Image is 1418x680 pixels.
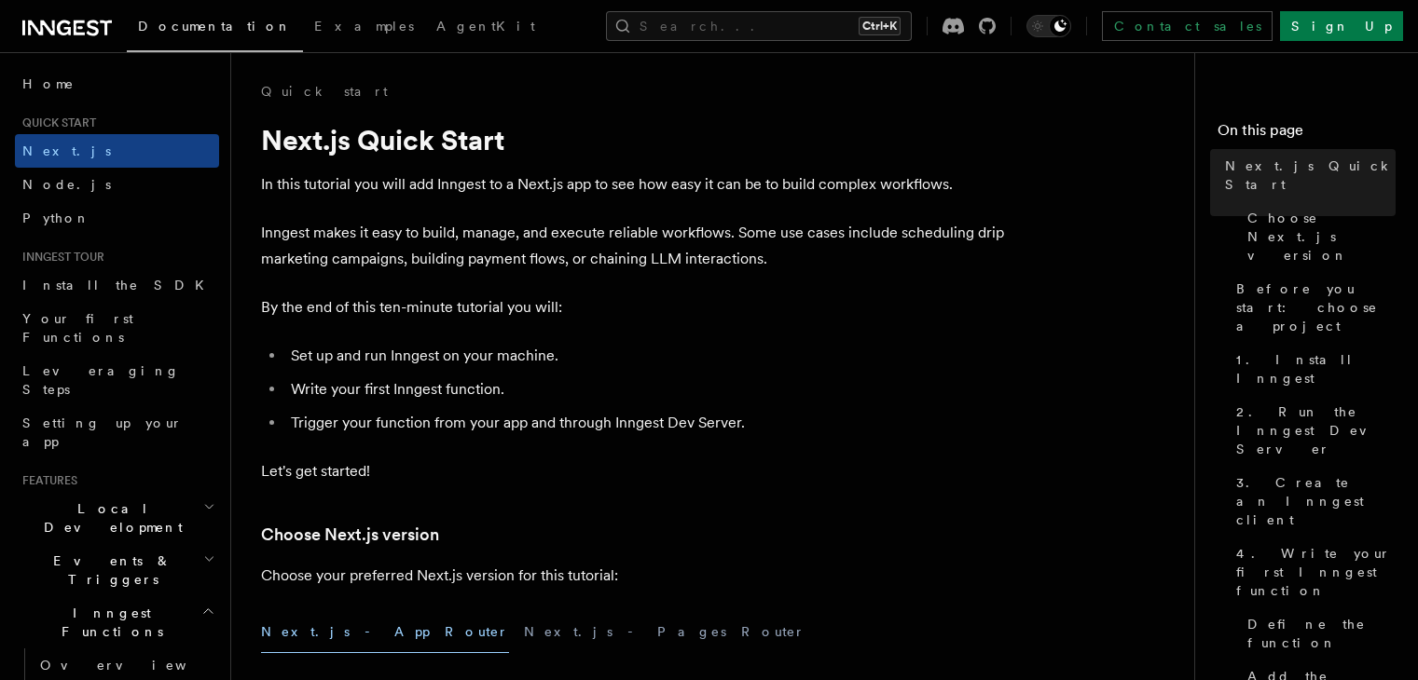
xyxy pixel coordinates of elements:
button: Events & Triggers [15,544,219,596]
span: Before you start: choose a project [1236,279,1396,335]
a: Choose Next.js version [1240,201,1396,272]
span: Next.js Quick Start [1225,156,1396,194]
a: Node.js [15,168,219,201]
a: Quick start [261,82,388,101]
span: Events & Triggers [15,551,203,589]
a: Install the SDK [15,268,219,302]
h4: On this page [1218,119,1396,149]
a: Python [15,201,219,235]
a: Sign Up [1280,11,1403,41]
span: Quick start [15,116,96,130]
p: Choose your preferred Next.js version for this tutorial: [261,563,1007,589]
p: Let's get started! [261,458,1007,484]
span: Examples [314,19,414,34]
p: In this tutorial you will add Inngest to a Next.js app to see how easy it can be to build complex... [261,171,1007,197]
span: Documentation [138,19,292,34]
a: 4. Write your first Inngest function [1229,537,1396,607]
a: Your first Functions [15,302,219,354]
span: Home [22,75,75,93]
a: 2. Run the Inngest Dev Server [1229,395,1396,466]
button: Toggle dark mode [1026,15,1071,37]
span: 2. Run the Inngest Dev Server [1236,402,1396,458]
li: Trigger your function from your app and through Inngest Dev Server. [285,410,1007,436]
span: Install the SDK [22,278,215,292]
p: Inngest makes it easy to build, manage, and execute reliable workflows. Some use cases include sc... [261,220,1007,272]
kbd: Ctrl+K [859,17,901,35]
a: Setting up your app [15,406,219,458]
a: Define the function [1240,607,1396,660]
button: Next.js - App Router [261,611,509,653]
span: Your first Functions [22,311,133,345]
span: Inngest tour [15,250,104,265]
button: Local Development [15,492,219,544]
span: 4. Write your first Inngest function [1236,544,1396,600]
span: Define the function [1247,615,1396,652]
span: Inngest Functions [15,604,201,641]
span: Next.js [22,143,111,158]
button: Next.js - Pages Router [524,611,805,653]
li: Write your first Inngest function. [285,376,1007,402]
a: Next.js [15,134,219,168]
a: AgentKit [425,6,546,50]
a: Documentation [127,6,303,52]
span: Features [15,473,77,488]
a: Before you start: choose a project [1229,272,1396,343]
span: Local Development [15,499,203,537]
a: Leveraging Steps [15,354,219,406]
span: Choose Next.js version [1247,209,1396,265]
a: Home [15,67,219,101]
a: Examples [303,6,425,50]
a: Contact sales [1102,11,1273,41]
span: Setting up your app [22,415,183,449]
span: AgentKit [436,19,535,34]
a: 1. Install Inngest [1229,343,1396,395]
span: Python [22,211,90,225]
span: Node.js [22,177,111,192]
h1: Next.js Quick Start [261,123,1007,156]
span: Overview [40,658,232,673]
li: Set up and run Inngest on your machine. [285,343,1007,369]
span: 1. Install Inngest [1236,350,1396,388]
a: Choose Next.js version [261,522,439,548]
button: Inngest Functions [15,596,219,648]
span: Leveraging Steps [22,363,180,397]
a: Next.js Quick Start [1218,149,1396,201]
a: 3. Create an Inngest client [1229,466,1396,537]
button: Search...Ctrl+K [606,11,912,41]
span: 3. Create an Inngest client [1236,473,1396,529]
p: By the end of this ten-minute tutorial you will: [261,294,1007,320]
